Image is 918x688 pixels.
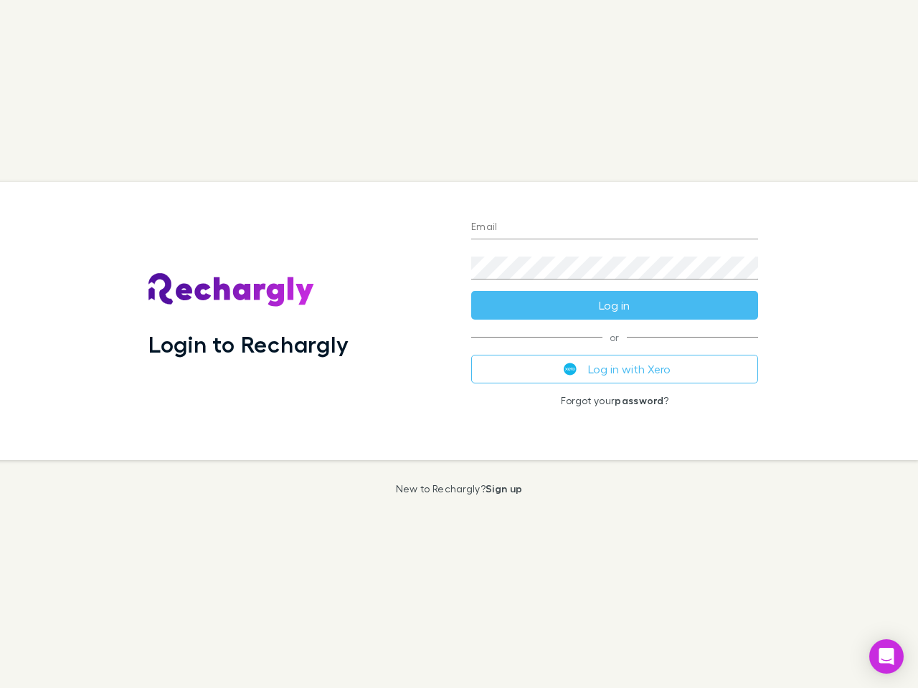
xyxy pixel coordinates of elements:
a: Sign up [486,482,522,494]
span: or [471,337,758,338]
a: password [615,394,663,406]
p: New to Rechargly? [396,483,523,494]
img: Rechargly's Logo [148,273,315,307]
h1: Login to Rechargly [148,330,349,358]
img: Xero's logo [564,363,577,376]
button: Log in [471,291,758,320]
button: Log in with Xero [471,355,758,383]
p: Forgot your ? [471,395,758,406]
div: Open Intercom Messenger [869,639,904,674]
